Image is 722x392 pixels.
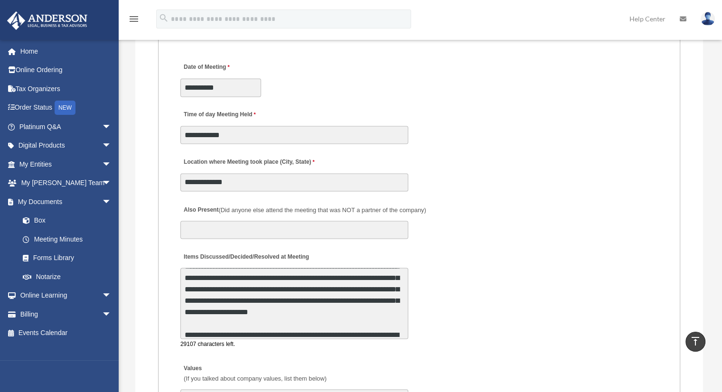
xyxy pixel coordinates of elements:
a: Online Learningarrow_drop_down [7,286,126,305]
i: menu [128,13,140,25]
a: Forms Library [13,249,126,268]
img: User Pic [701,12,715,26]
span: arrow_drop_down [102,155,121,174]
a: Notarize [13,267,126,286]
label: Location where Meeting took place (City, State) [180,156,317,168]
span: arrow_drop_down [102,286,121,306]
span: arrow_drop_down [102,117,121,137]
span: (If you talked about company values, list them below) [184,374,327,382]
img: Anderson Advisors Platinum Portal [4,11,90,30]
a: Home [7,42,126,61]
i: search [159,13,169,23]
a: Order StatusNEW [7,98,126,118]
a: Billingarrow_drop_down [7,305,126,324]
label: Values [180,362,329,384]
label: Items Discussed/Decided/Resolved at Meeting [180,251,311,263]
span: arrow_drop_down [102,136,121,156]
span: (Did anyone else attend the meeting that was NOT a partner of the company) [218,206,426,213]
a: Platinum Q&Aarrow_drop_down [7,117,126,136]
span: arrow_drop_down [102,174,121,193]
label: Also Present [180,203,429,216]
a: Online Ordering [7,61,126,80]
a: My Documentsarrow_drop_down [7,192,126,211]
label: Time of day Meeting Held [180,109,271,121]
a: Meeting Minutes [13,230,121,249]
span: arrow_drop_down [102,192,121,212]
div: 29107 characters left. [180,339,408,349]
a: menu [128,17,140,25]
a: Tax Organizers [7,79,126,98]
a: vertical_align_top [685,332,705,352]
a: My [PERSON_NAME] Teamarrow_drop_down [7,174,126,193]
label: Date of Meeting [180,61,271,74]
a: Events Calendar [7,324,126,343]
span: arrow_drop_down [102,305,121,324]
div: NEW [55,101,75,115]
a: Digital Productsarrow_drop_down [7,136,126,155]
a: My Entitiesarrow_drop_down [7,155,126,174]
a: Box [13,211,126,230]
i: vertical_align_top [690,336,701,347]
